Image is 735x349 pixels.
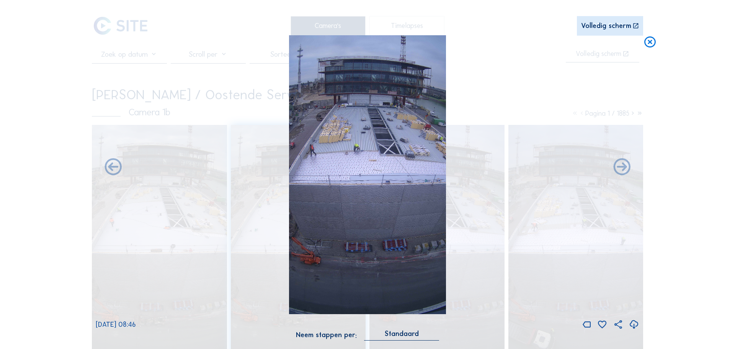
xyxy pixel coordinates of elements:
[385,330,419,337] div: Standaard
[581,23,631,30] div: Volledig scherm
[296,332,357,339] div: Neem stappen per:
[364,330,439,341] div: Standaard
[96,320,136,329] span: [DATE] 08:46
[612,157,632,178] i: Back
[103,157,123,178] i: Forward
[289,35,446,315] img: Image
